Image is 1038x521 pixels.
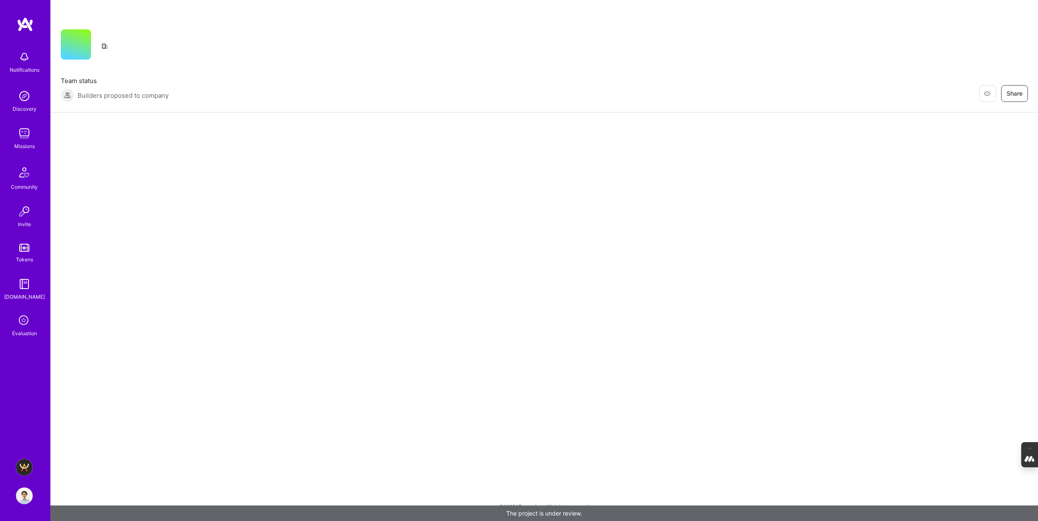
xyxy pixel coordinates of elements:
[16,313,32,329] i: icon SelectionTeam
[78,91,169,100] span: Builders proposed to company
[11,182,38,191] div: Community
[16,49,33,65] img: bell
[16,459,33,476] img: A.Team - Grow A.Team's Community & Demand
[16,88,33,104] img: discovery
[16,255,33,264] div: Tokens
[16,487,33,504] img: User Avatar
[61,89,74,102] img: Builders proposed to company
[61,76,169,85] span: Team status
[4,292,45,301] div: [DOMAIN_NAME]
[19,244,29,252] img: tokens
[14,142,35,151] div: Missions
[12,329,37,338] div: Evaluation
[50,505,1038,521] div: The project is under review.
[13,104,36,113] div: Discovery
[10,65,39,74] div: Notifications
[14,487,35,504] a: User Avatar
[101,43,108,49] i: icon CompanyGray
[984,90,991,97] i: icon EyeClosed
[14,162,34,182] img: Community
[16,276,33,292] img: guide book
[17,17,34,32] img: logo
[1007,89,1022,98] span: Share
[16,203,33,220] img: Invite
[18,220,31,229] div: Invite
[16,125,33,142] img: teamwork
[1001,85,1028,102] button: Share
[14,459,35,476] a: A.Team - Grow A.Team's Community & Demand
